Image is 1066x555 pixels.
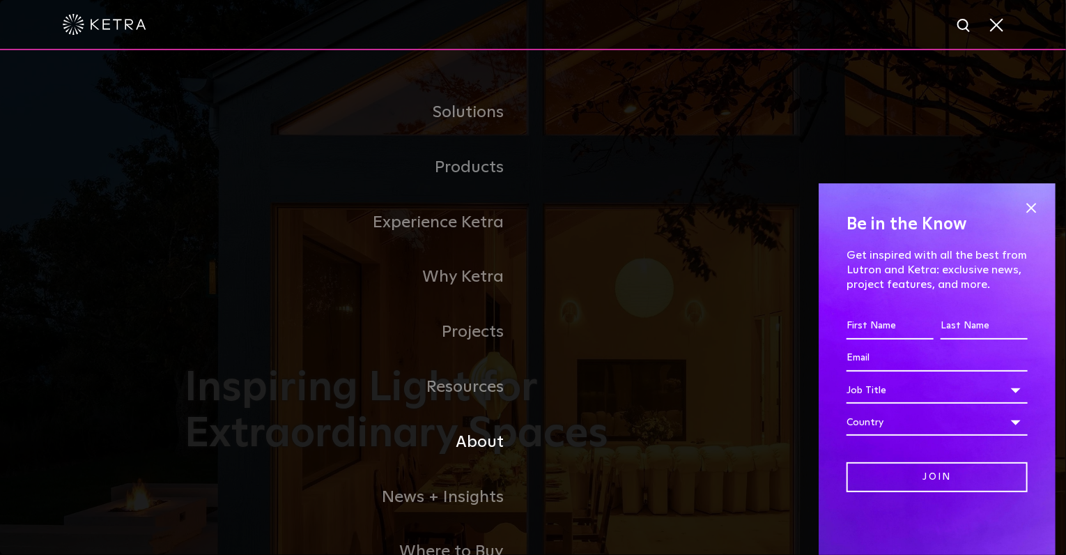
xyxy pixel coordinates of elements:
input: Last Name [941,313,1028,340]
a: About [185,415,533,470]
a: Projects [185,305,533,360]
a: Resources [185,360,533,415]
img: ketra-logo-2019-white [63,14,146,35]
a: Solutions [185,85,533,140]
h4: Be in the Know [847,211,1028,238]
div: Job Title [847,377,1028,404]
a: Experience Ketra [185,195,533,250]
a: News + Insights [185,470,533,525]
input: Join [847,462,1028,492]
a: Products [185,140,533,195]
p: Get inspired with all the best from Lutron and Ketra: exclusive news, project features, and more. [847,248,1028,291]
a: Why Ketra [185,250,533,305]
img: search icon [956,17,973,35]
input: Email [847,345,1028,372]
div: Country [847,409,1028,436]
input: First Name [847,313,934,340]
